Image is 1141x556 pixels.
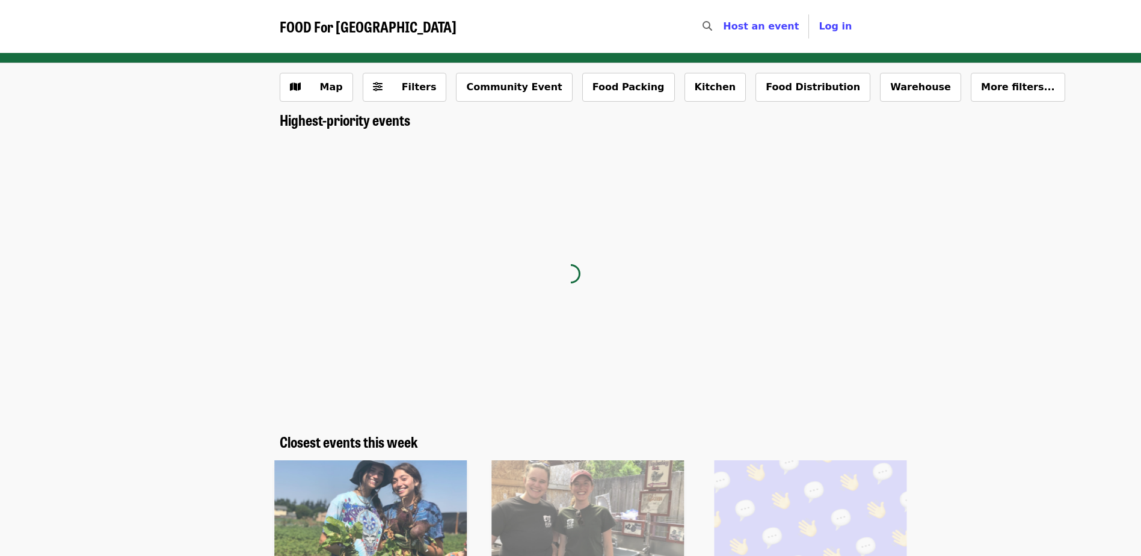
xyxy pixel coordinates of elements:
[582,73,675,102] button: Food Packing
[280,109,410,130] span: Highest-priority events
[290,81,301,93] i: map icon
[819,20,852,32] span: Log in
[270,111,872,129] div: Highest-priority events
[280,73,353,102] button: Show map view
[402,81,437,93] span: Filters
[280,18,457,36] a: FOOD For [GEOGRAPHIC_DATA]
[755,73,870,102] button: Food Distribution
[280,16,457,37] span: FOOD For [GEOGRAPHIC_DATA]
[880,73,961,102] button: Warehouse
[320,81,343,93] span: Map
[280,111,410,129] a: Highest-priority events
[723,20,799,32] a: Host an event
[981,81,1055,93] span: More filters...
[363,73,447,102] button: Filters (0 selected)
[809,14,861,39] button: Log in
[270,433,872,451] div: Closest events this week
[280,433,418,451] a: Closest events this week
[719,12,729,41] input: Search
[373,81,383,93] i: sliders-h icon
[456,73,572,102] button: Community Event
[684,73,746,102] button: Kitchen
[280,431,418,452] span: Closest events this week
[703,20,712,32] i: search icon
[971,73,1065,102] button: More filters...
